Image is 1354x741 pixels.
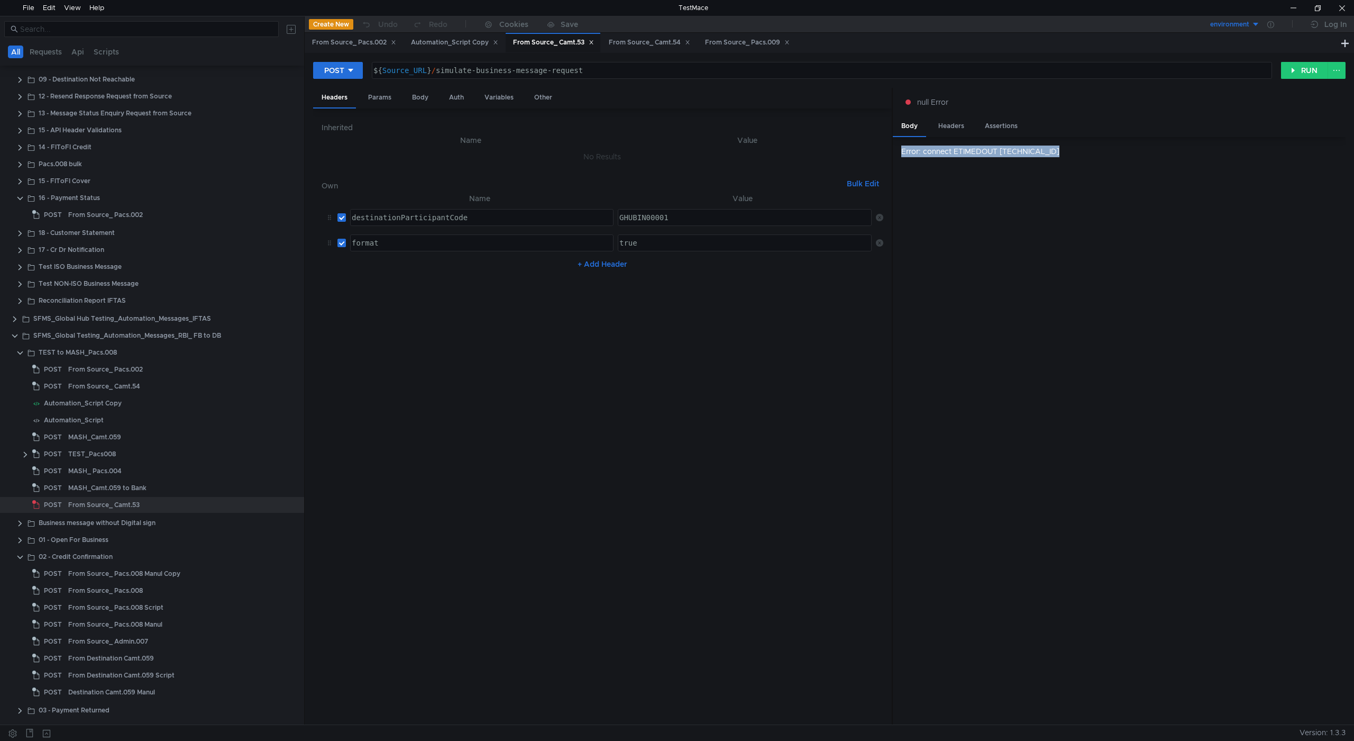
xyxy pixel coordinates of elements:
[44,497,62,513] span: POST
[843,177,883,190] button: Bulk Edit
[39,225,115,241] div: 18 - Customer Statement
[39,532,108,548] div: 01 - Open For Business
[1300,725,1346,740] span: Version: 1.3.3
[526,88,561,107] div: Other
[44,583,62,599] span: POST
[312,37,396,48] div: From Source_ Pacs.002
[39,276,139,292] div: Test NON-ISO Business Message
[44,480,62,496] span: POST
[8,46,23,58] button: All
[976,116,1026,136] div: Assertions
[1186,16,1260,33] button: environment
[44,684,62,700] span: POST
[39,242,104,258] div: 17 - Cr Dr Notification
[917,96,948,108] span: null Error
[411,37,498,48] div: Automation_Script Copy
[39,702,109,718] div: 03 - Payment Returned
[68,429,121,445] div: MASH_Camt.059
[404,88,437,107] div: Body
[313,62,363,79] button: POST
[39,515,155,531] div: Business message without Digital sign
[405,16,455,32] button: Redo
[441,88,472,107] div: Auth
[44,617,62,632] span: POST
[68,617,162,632] div: From Source_ Pacs.008 Manul
[705,37,790,48] div: From Source_ Pacs.009
[614,192,872,205] th: Value
[68,362,143,377] div: From Source_ Pacs.002
[44,463,62,479] span: POST
[39,259,122,275] div: Test ISO Business Message
[330,134,612,147] th: Name
[68,446,116,462] div: TEST_Pacs008
[360,88,400,107] div: Params
[39,122,122,138] div: 15 - API Header Validations
[39,293,126,309] div: Reconciliation Report IFTAS
[1324,18,1347,31] div: Log In
[39,719,135,735] div: 09 - Destination Not Reachable
[68,634,148,649] div: From Source_ Admin.007
[378,18,398,31] div: Undo
[68,667,175,683] div: From Destination Camt.059 Script
[609,37,690,48] div: From Source_ Camt.54
[1281,62,1328,79] button: RUN
[68,480,147,496] div: MASH_Camt.059 to Bank
[346,192,614,205] th: Name
[39,549,113,565] div: 02 - Credit Confirmation
[39,190,100,206] div: 16 - Payment Status
[44,378,62,394] span: POST
[324,65,344,76] div: POST
[68,566,180,582] div: From Source_ Pacs.008 Manul Copy
[611,134,883,147] th: Value
[33,311,211,327] div: SFMS_Global Hub Testing_Automation_Messages_IFTAS
[44,446,62,462] span: POST
[313,88,356,109] div: Headers
[68,46,87,58] button: Api
[68,650,154,666] div: From Destination Camt.059
[39,173,90,189] div: 15 - FIToFI Cover
[583,152,621,161] nz-embed-empty: No Results
[499,18,528,31] div: Cookies
[44,600,62,616] span: POST
[44,429,62,445] span: POST
[901,146,1346,157] div: Error: connect ETIMEDOUT [TECHNICAL_ID]
[39,156,82,172] div: Pacs.008 bulk
[68,600,163,616] div: From Source_ Pacs.008 Script
[68,207,143,223] div: From Source_ Pacs.002
[322,179,843,192] h6: Own
[39,105,191,121] div: 13 - Message Status Enquiry Request from Source
[39,345,117,360] div: TEST to MASH_Pacs.008
[26,46,65,58] button: Requests
[39,71,135,87] div: 09 - Destination Not Reachable
[930,116,973,136] div: Headers
[39,139,92,155] div: 14 - FIToFI Credit
[33,328,221,344] div: SFMS_Global Testing_Automation_Messages_RBI_ FB to DB
[309,19,353,30] button: Create New
[44,667,62,683] span: POST
[44,207,62,223] span: POST
[44,362,62,377] span: POST
[429,18,447,31] div: Redo
[561,21,578,28] div: Save
[68,583,143,599] div: From Source_ Pacs.008
[476,88,522,107] div: Variables
[68,497,140,513] div: From Source_ Camt.53
[322,121,883,134] h6: Inherited
[573,258,632,270] button: + Add Header
[513,37,594,48] div: From Source_ Camt.53
[90,46,122,58] button: Scripts
[20,23,272,35] input: Search...
[1210,20,1249,30] div: environment
[44,650,62,666] span: POST
[44,395,122,411] div: Automation_Script Copy
[39,88,172,104] div: 12 - Resend Response Request from Source
[44,634,62,649] span: POST
[353,16,405,32] button: Undo
[893,116,926,137] div: Body
[68,684,155,700] div: Destination Camt.059 Manul
[44,566,62,582] span: POST
[44,412,104,428] div: Automation_Script
[68,463,122,479] div: MASH_ Pacs.004
[68,378,140,394] div: From Source_ Camt.54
